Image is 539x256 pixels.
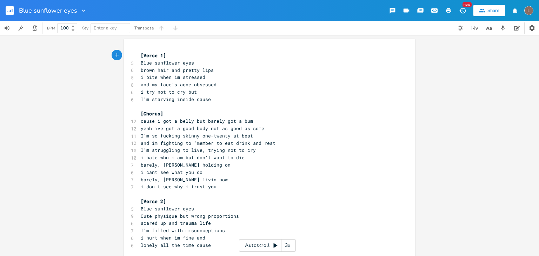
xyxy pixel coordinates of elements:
[94,25,117,31] span: Enter a key
[281,239,294,252] div: 3x
[19,7,77,14] span: Blue sunflower eyes
[141,74,205,80] span: i bite when im stressed
[463,2,472,7] div: New
[141,235,205,241] span: i hurt when im fine and
[141,176,228,183] span: barely, [PERSON_NAME] livin now
[141,118,253,124] span: cause i got a belly but barely got a bum
[141,140,275,146] span: and im fighting to 'member to eat drink and rest
[141,67,214,73] span: brown hair and pretty lips
[141,52,166,59] span: [Verse 1]
[455,4,470,17] button: New
[141,96,211,102] span: I'm starving inside cause
[141,89,197,95] span: i try not to cry but
[141,81,217,88] span: and my face's acne obsessed
[141,198,166,204] span: [Verse 2]
[141,162,231,168] span: barely, [PERSON_NAME] holding on
[141,154,245,161] span: i hate who i am but don't want to die
[47,26,55,30] div: BPM
[141,125,264,132] span: yeah ive got a good body not as good as some
[141,242,211,248] span: lonely all the time cause
[524,6,533,15] img: Ellebug
[141,227,225,234] span: I'm filled with misconceptions
[141,60,194,66] span: Blue sunflower eyes
[141,147,256,153] span: I'm struggling to live, trying not to cry
[141,220,211,226] span: scared up and trauma life
[81,26,88,30] div: Key
[473,5,505,16] button: Share
[239,239,296,252] div: Autoscroll
[141,183,217,190] span: i don't see why i trust you
[134,26,154,30] div: Transpose
[141,110,163,117] span: [Chorus]
[487,7,499,14] div: Share
[141,133,253,139] span: I'm so fucking skinny one-twenty at best
[141,169,202,175] span: i cant see what you do
[141,213,239,219] span: Cute physique but wrong proportions
[141,206,194,212] span: Blue sunflower eyes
